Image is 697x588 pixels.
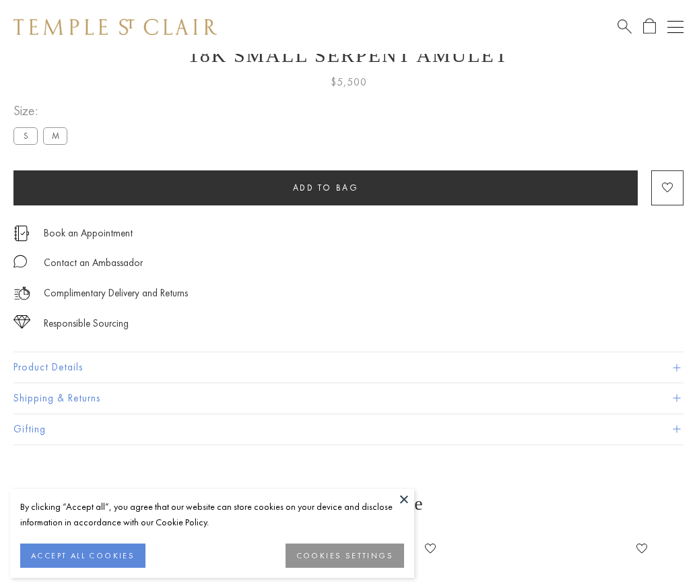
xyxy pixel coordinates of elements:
[13,285,30,302] img: icon_delivery.svg
[13,100,73,122] span: Size:
[13,170,638,205] button: Add to bag
[44,285,188,302] p: Complimentary Delivery and Returns
[43,127,67,144] label: M
[44,255,143,271] div: Contact an Ambassador
[44,315,129,332] div: Responsible Sourcing
[20,499,404,530] div: By clicking “Accept all”, you agree that our website can store cookies on your device and disclos...
[13,19,217,35] img: Temple St. Clair
[618,18,632,35] a: Search
[44,226,133,240] a: Book an Appointment
[13,44,684,67] h1: 18K Small Serpent Amulet
[13,226,30,241] img: icon_appointment.svg
[293,182,359,193] span: Add to bag
[667,19,684,35] button: Open navigation
[286,544,404,568] button: COOKIES SETTINGS
[13,315,30,329] img: icon_sourcing.svg
[13,127,38,144] label: S
[13,383,684,414] button: Shipping & Returns
[20,544,145,568] button: ACCEPT ALL COOKIES
[643,18,656,35] a: Open Shopping Bag
[13,255,27,268] img: MessageIcon-01_2.svg
[331,73,367,91] span: $5,500
[13,352,684,383] button: Product Details
[13,414,684,445] button: Gifting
